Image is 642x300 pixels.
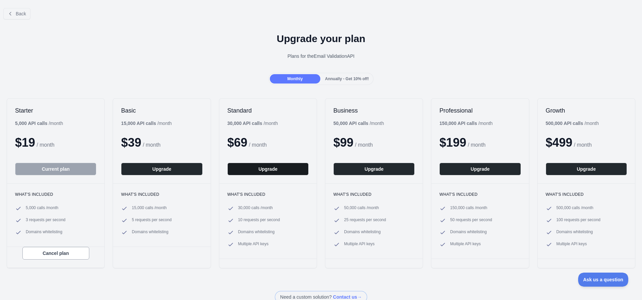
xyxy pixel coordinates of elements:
[578,273,629,287] iframe: Toggle Customer Support
[439,120,493,127] div: / month
[333,121,368,126] b: 50,000 API calls
[333,107,415,115] h2: Business
[439,121,477,126] b: 150,000 API calls
[333,120,384,127] div: / month
[439,107,521,115] h2: Professional
[227,120,278,127] div: / month
[227,121,262,126] b: 30,000 API calls
[227,107,309,115] h2: Standard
